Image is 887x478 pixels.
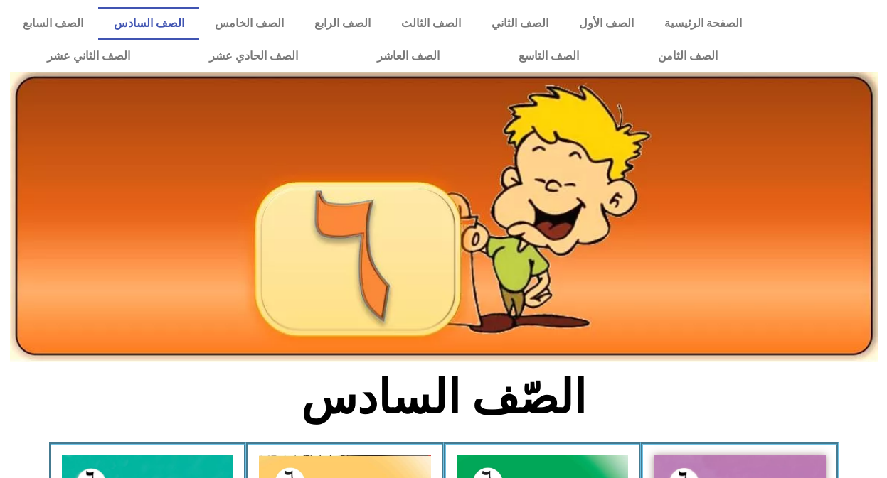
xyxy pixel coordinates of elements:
a: الصف التاسع [479,40,619,72]
a: الصف الحادي عشر [169,40,337,72]
h2: الصّف السادس [208,370,679,425]
a: الصف الثامن [619,40,758,72]
a: الصف العاشر [337,40,479,72]
a: الصف الرابع [299,7,386,40]
a: الصف الثاني عشر [7,40,169,72]
a: الصف الخامس [199,7,299,40]
a: الصف السابع [7,7,98,40]
a: الصف الثاني [477,7,564,40]
a: الصفحة الرئيسية [649,7,758,40]
a: الصف الأول [564,7,649,40]
a: الصف السادس [98,7,199,40]
a: الصف الثالث [386,7,477,40]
